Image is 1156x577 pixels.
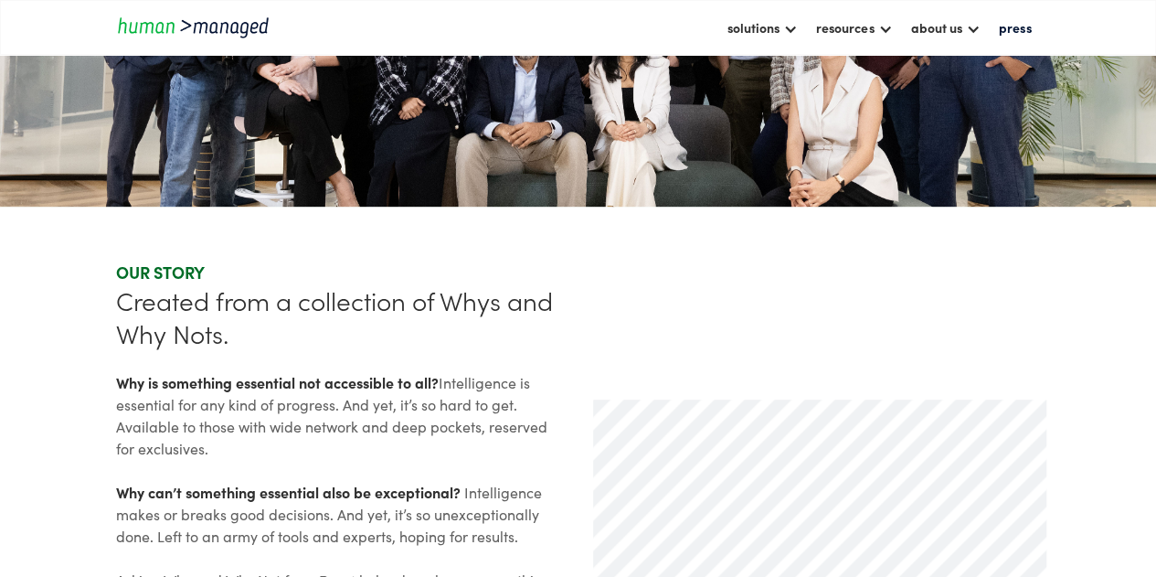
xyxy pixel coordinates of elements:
div: resources [807,12,901,43]
div: Created from a collection of Whys and Why Nots. [116,283,564,349]
div: solutions [727,16,780,38]
a: home [116,15,281,39]
div: about us [910,16,961,38]
div: solutions [718,12,807,43]
div: about us [901,12,989,43]
div: resources [816,16,874,38]
strong: Why is something essential not accessible to all?​ [116,372,439,392]
div: Our Story [116,262,564,283]
strong: Why can’t something essential also be exceptional? ​​ [116,482,464,502]
a: press [989,12,1040,43]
